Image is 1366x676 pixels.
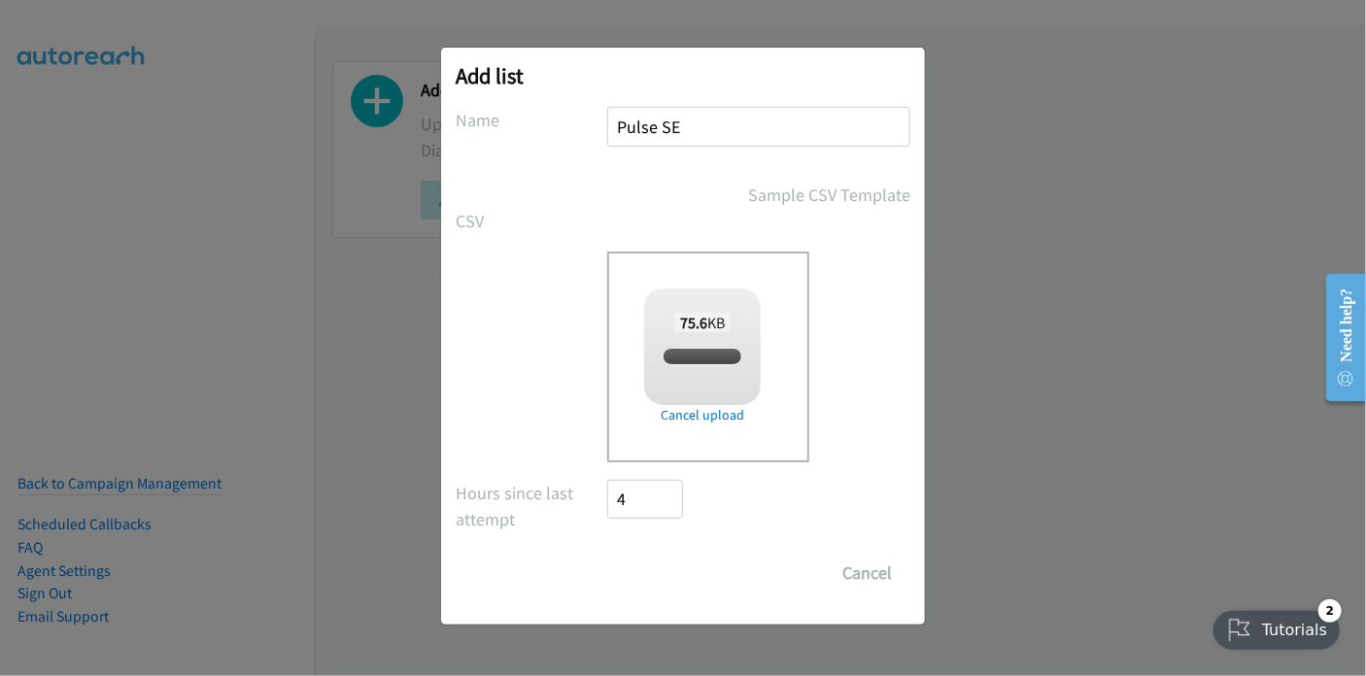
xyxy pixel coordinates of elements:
iframe: Checklist [1202,591,1351,661]
span: split_1.csv [669,348,734,366]
a: Cancel upload [644,405,761,425]
a: Sample CSV Template [748,182,910,208]
button: Cancel [824,554,910,592]
label: CSV [456,208,607,234]
label: Name [456,107,607,133]
span: KB [674,313,732,332]
h2: Add list [456,62,910,89]
strong: 75.6 [680,313,707,332]
iframe: Resource Center [1311,260,1366,415]
label: Hours since last attempt [456,480,607,532]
